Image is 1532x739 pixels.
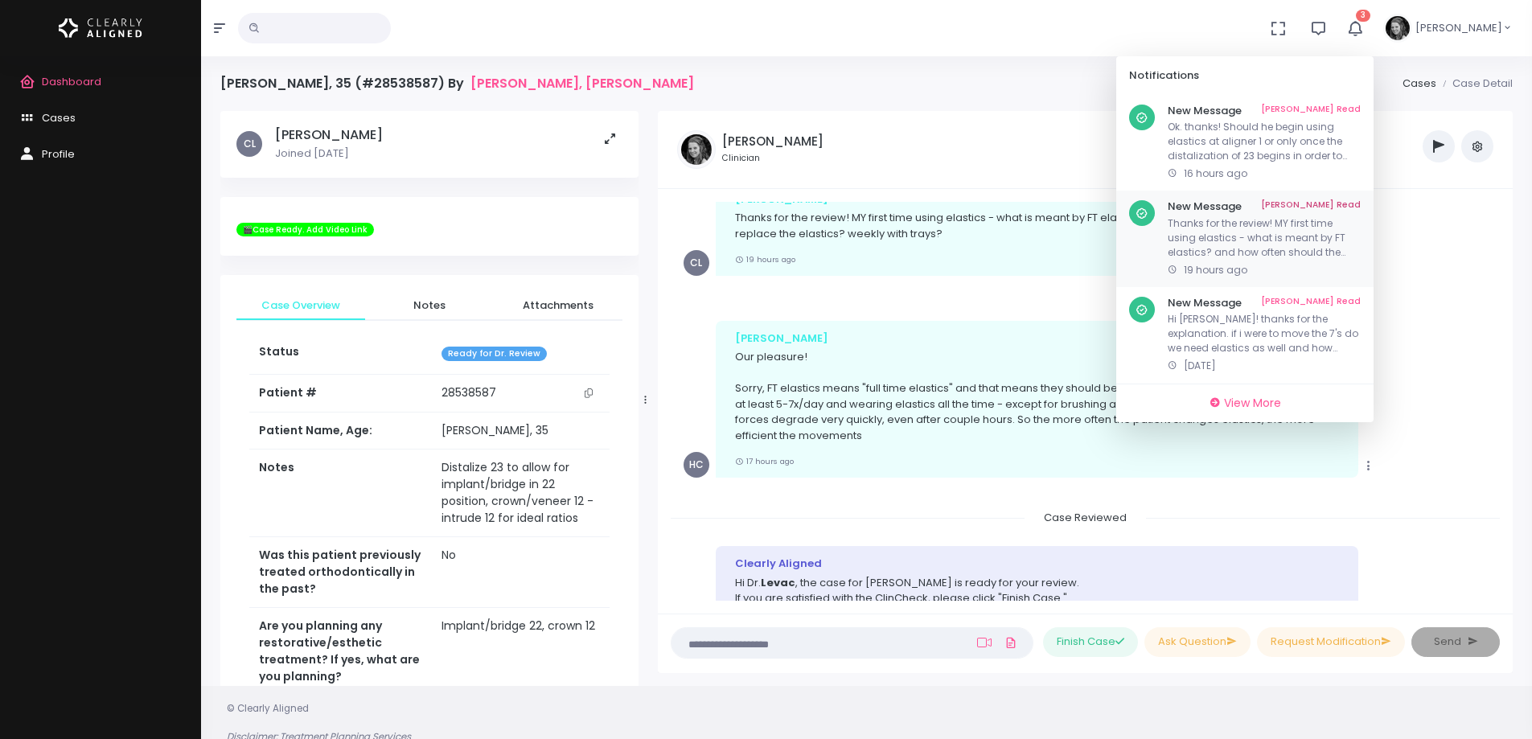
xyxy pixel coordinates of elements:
span: Notes [378,298,481,314]
p: Hi [PERSON_NAME]! thanks for the explanation. if i were to move the 7's do we need elastics as we... [1168,312,1361,355]
div: [PERSON_NAME] [735,330,1339,347]
td: [PERSON_NAME], 35 [432,413,609,450]
span: 19 hours ago [1184,263,1247,277]
a: Add Files [1001,628,1021,657]
span: [PERSON_NAME] [1415,20,1502,36]
img: Logo Horizontal [59,11,142,45]
td: No [432,537,609,608]
img: Header Avatar [1383,14,1412,43]
th: Notes [249,450,432,537]
th: Status [249,334,432,375]
h5: [PERSON_NAME] [275,127,383,143]
li: Case Detail [1436,76,1513,92]
th: Are you planning any restorative/esthetic treatment? If yes, what are you planning? [249,608,432,696]
b: Levac [761,575,795,590]
span: 3 [1356,10,1370,22]
small: 19 hours ago [735,254,795,265]
span: View More [1224,395,1281,411]
span: Profile [42,146,75,162]
button: Ask Question [1144,627,1251,657]
span: 🎬Case Ready. Add Video Link [236,223,374,237]
a: Cases [1403,76,1436,91]
h4: [PERSON_NAME], 35 (#28538587) By [220,76,694,91]
button: Finish Case [1043,627,1138,657]
a: New Message[PERSON_NAME] ReadOk. thanks! Should he begin using elastics at aligner 1 or only once... [1116,95,1374,191]
h5: [PERSON_NAME] [722,134,824,149]
div: 3 [1116,56,1374,422]
a: [PERSON_NAME], [PERSON_NAME] [470,76,694,91]
a: View More [1123,391,1367,416]
span: Attachments [507,298,610,314]
th: Patient # [249,375,432,413]
span: Ready for Dr. Review [442,347,547,362]
button: Request Modification [1257,627,1405,657]
td: Distalize 23 to allow for implant/bridge in 22 position, crown/veneer 12 - intrude 12 for ideal r... [432,450,609,537]
p: Thanks for the review! MY first time using elastics - what is meant by FT elastics? and how often... [735,210,1339,241]
a: New Message[PERSON_NAME] ReadHi [PERSON_NAME]! thanks for the explanation. if i were to move the ... [1116,287,1374,384]
small: Clinician [722,152,824,165]
a: [PERSON_NAME] Read [1261,200,1361,213]
p: Hi Dr. , the case for [PERSON_NAME] is ready for your review. If you are satisfied with the ClinC... [735,575,1339,685]
div: scrollable content [1116,95,1374,384]
th: Patient Name, Age: [249,413,432,450]
span: Cases [42,110,76,125]
a: [PERSON_NAME] Read [1261,105,1361,117]
p: Thanks for the review! MY first time using elastics - what is meant by FT elastics? and how often... [1168,216,1361,260]
span: HC [684,452,709,478]
div: Clearly Aligned [735,556,1339,572]
span: CL [684,250,709,276]
h6: New Message [1168,200,1361,213]
span: CL [236,131,262,157]
td: 28538587 [432,375,609,412]
a: [PERSON_NAME] Read [1261,297,1361,310]
span: Case Reviewed [1025,505,1146,530]
span: 16 hours ago [1184,166,1247,180]
p: Joined [DATE] [275,146,383,162]
small: 17 hours ago [735,456,794,466]
p: Our pleasure! Sorry, FT elastics means "full time elastics" and that means they should be changin... [735,349,1339,443]
div: scrollable content [220,111,639,691]
td: Implant/bridge 22, crown 12 [432,608,609,696]
span: Dashboard [42,74,101,89]
h6: Notifications [1129,69,1341,82]
span: Case Overview [249,298,352,314]
th: Was this patient previously treated orthodontically in the past? [249,537,432,608]
a: New Message[PERSON_NAME] ReadThanks for the review! MY first time using elastics - what is meant ... [1116,191,1374,287]
h6: New Message [1168,297,1361,310]
h6: New Message [1168,105,1361,117]
p: Ok. thanks! Should he begin using elastics at aligner 1 or only once the distalization of 23 begi... [1168,120,1361,163]
span: [DATE] [1184,359,1216,372]
a: Add Loom Video [974,636,995,649]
